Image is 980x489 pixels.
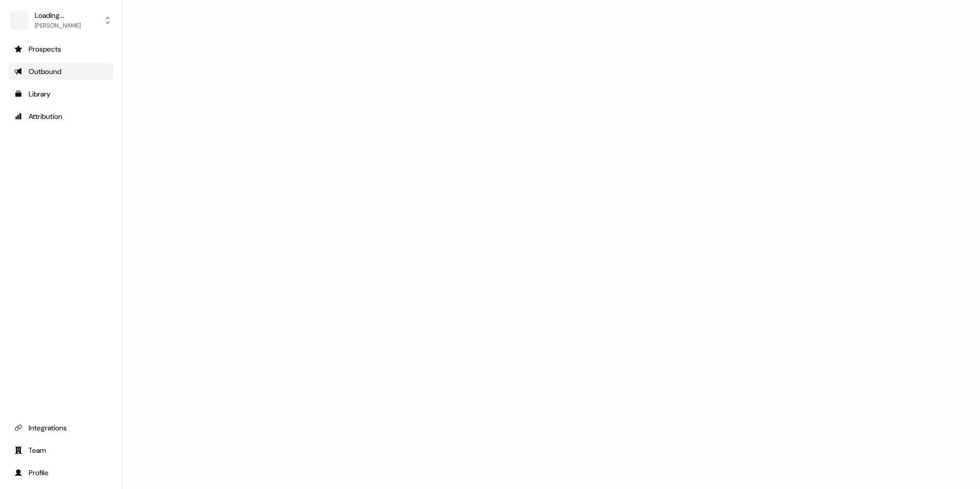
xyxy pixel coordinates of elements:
button: Loading...[PERSON_NAME] [8,8,114,33]
a: Go to team [8,442,114,458]
a: Go to attribution [8,108,114,125]
a: Go to templates [8,86,114,102]
div: Team [14,445,108,455]
a: Go to profile [8,464,114,481]
div: Loading... [35,10,81,20]
div: Outbound [14,66,108,77]
a: Go to outbound experience [8,63,114,80]
div: [PERSON_NAME] [35,20,81,31]
div: Profile [14,468,108,478]
div: Prospects [14,44,108,54]
a: Go to integrations [8,420,114,436]
div: Attribution [14,111,108,121]
div: Library [14,89,108,99]
div: Integrations [14,423,108,433]
a: Go to prospects [8,41,114,57]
